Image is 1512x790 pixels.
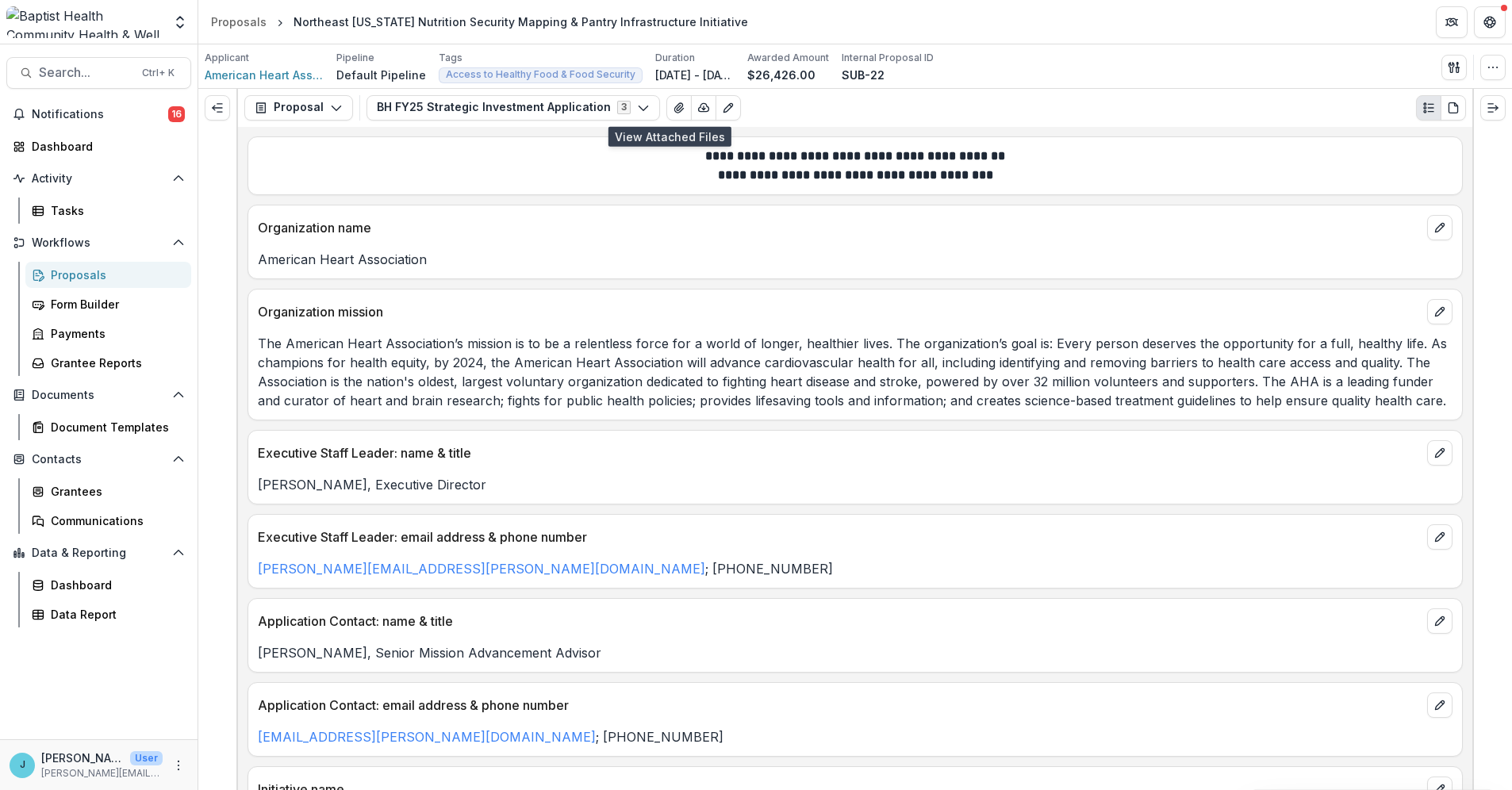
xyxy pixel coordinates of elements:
div: Northeast [US_STATE] Nutrition Security Mapping & Pantry Infrastructure Initiative [294,13,748,30]
button: Open Workflows [6,230,191,255]
p: [PERSON_NAME] [41,750,124,766]
button: Open Contacts [6,447,191,472]
a: Payments [25,320,191,347]
button: More [169,756,188,775]
p: Application Contact: name & title [258,612,1421,631]
div: Payments [51,325,178,342]
p: ; [PHONE_NUMBER] [258,727,1453,746]
div: Proposals [51,267,178,283]
span: 16 [168,106,185,122]
p: Internal Proposal ID [842,51,934,65]
span: Documents [32,389,166,402]
p: $26,426.00 [747,67,815,83]
span: Search... [39,65,132,80]
button: Get Help [1474,6,1506,38]
button: Partners [1436,6,1468,38]
a: American Heart Association [205,67,324,83]
p: [PERSON_NAME][EMAIL_ADDRESS][PERSON_NAME][DOMAIN_NAME] [41,766,163,780]
button: Search... [6,57,191,89]
img: Baptist Health Community Health & Well Being logo [6,6,163,38]
nav: breadcrumb [205,10,754,33]
p: [PERSON_NAME], Executive Director [258,475,1453,494]
button: BH FY25 Strategic Investment Application3 [366,95,660,121]
div: Form Builder [51,296,178,313]
div: Tasks [51,202,178,219]
button: Open Activity [6,166,191,191]
p: Executive Staff Leader: name & title [258,443,1421,462]
button: PDF view [1441,95,1466,121]
a: Tasks [25,197,191,224]
p: SUB-22 [842,67,885,83]
a: Form Builder [25,291,191,317]
button: edit [1427,524,1453,550]
button: Open Documents [6,382,191,408]
div: Proposals [211,13,267,30]
p: Organization name [258,218,1421,237]
div: Communications [51,512,178,529]
button: edit [1427,440,1453,466]
p: The American Heart Association’s mission is to be a relentless force for a world of longer, healt... [258,334,1453,410]
p: [PERSON_NAME], Senior Mission Advancement Advisor [258,643,1453,662]
span: Contacts [32,453,166,466]
p: Organization mission [258,302,1421,321]
button: Open entity switcher [169,6,191,38]
p: Tags [439,51,462,65]
p: Default Pipeline [336,67,426,83]
button: Notifications16 [6,102,191,127]
button: edit [1427,299,1453,324]
p: American Heart Association [258,250,1453,269]
button: edit [1427,215,1453,240]
button: edit [1427,608,1453,634]
a: [PERSON_NAME][EMAIL_ADDRESS][PERSON_NAME][DOMAIN_NAME] [258,561,705,577]
p: Executive Staff Leader: email address & phone number [258,527,1421,546]
button: Plaintext view [1416,95,1441,121]
p: User [130,751,163,765]
button: Expand right [1480,95,1506,121]
a: Proposals [25,262,191,288]
p: [DATE] - [DATE] [655,67,735,83]
div: Ctrl + K [139,64,178,82]
div: Document Templates [51,419,178,435]
span: Data & Reporting [32,546,166,560]
a: [EMAIL_ADDRESS][PERSON_NAME][DOMAIN_NAME] [258,729,596,745]
p: Applicant [205,51,249,65]
button: Open Data & Reporting [6,540,191,566]
p: Awarded Amount [747,51,829,65]
span: Activity [32,172,166,186]
div: Grantees [51,483,178,500]
div: Data Report [51,606,178,623]
span: Access to Healthy Food & Food Security [446,69,635,80]
div: Dashboard [51,577,178,593]
a: Dashboard [25,572,191,598]
span: Workflows [32,236,166,250]
a: Data Report [25,601,191,627]
span: Notifications [32,108,168,121]
div: Dashboard [32,138,178,155]
button: View Attached Files [666,95,692,121]
p: Application Contact: email address & phone number [258,696,1421,715]
p: ; [PHONE_NUMBER] [258,559,1453,578]
a: Document Templates [25,414,191,440]
div: Grantee Reports [51,355,178,371]
a: Dashboard [6,133,191,159]
a: Communications [25,508,191,534]
button: Expand left [205,95,230,121]
p: Duration [655,51,695,65]
a: Grantees [25,478,191,504]
button: Edit as form [716,95,741,121]
p: Pipeline [336,51,374,65]
div: Jennifer [20,760,25,770]
a: Grantee Reports [25,350,191,376]
a: Proposals [205,10,273,33]
button: edit [1427,692,1453,718]
button: Proposal [244,95,353,121]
